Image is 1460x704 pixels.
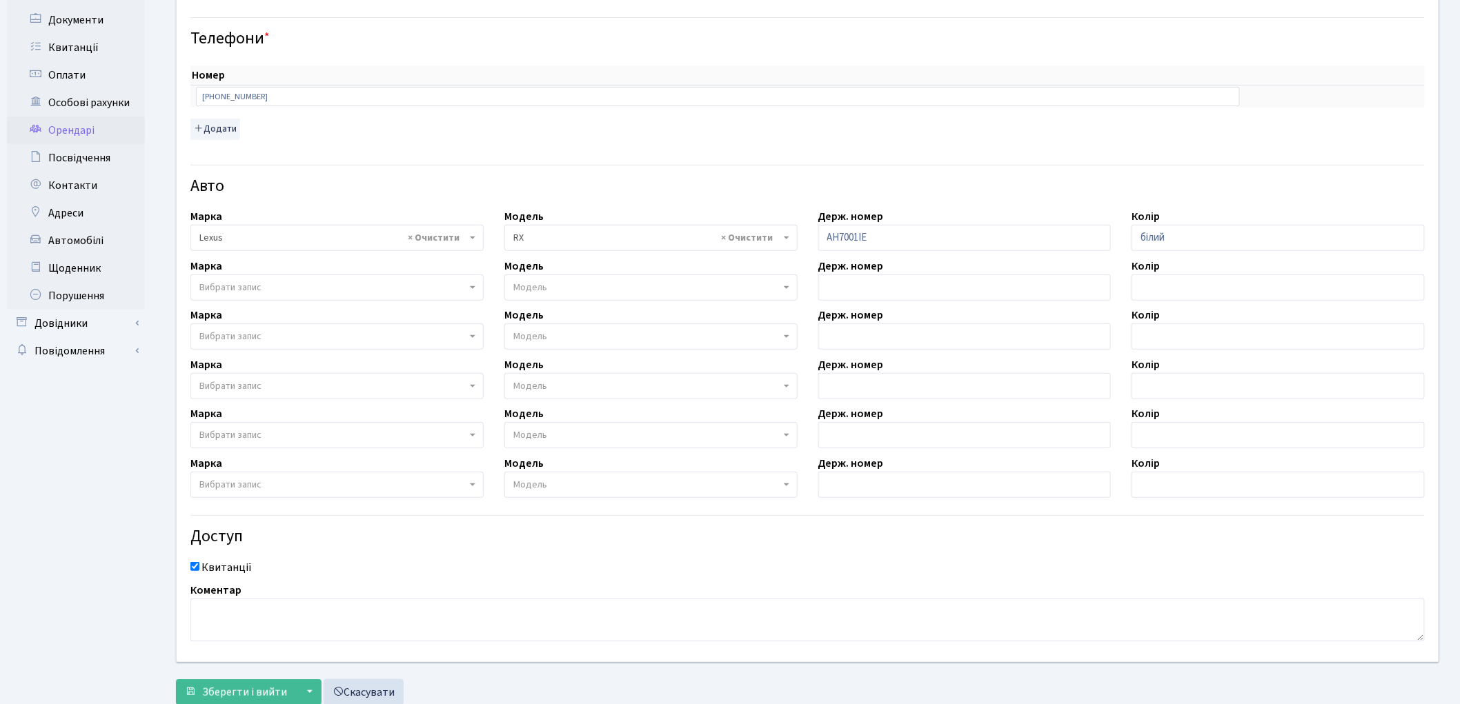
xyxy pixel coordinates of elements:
label: Держ. номер [818,258,884,274]
span: Видалити всі елементи [722,231,773,245]
label: Модель [504,208,544,225]
span: Вибрати запис [199,281,262,294]
label: Колір [1132,356,1160,373]
span: Вибрати запис [199,330,262,343]
label: Модель [504,258,544,274]
a: Посвідчення [7,144,145,172]
label: Модель [504,405,544,422]
a: Повідомлення [7,337,145,365]
label: Колір [1132,455,1160,472]
span: Модель [513,428,547,442]
span: Модель [513,379,547,393]
label: Марка [190,405,222,422]
a: Контакти [7,172,145,199]
span: Зберегти і вийти [202,685,287,700]
label: Держ. номер [818,405,884,422]
label: Марка [190,208,222,225]
label: Колір [1132,405,1160,422]
a: Квитанції [7,34,145,61]
label: Колір [1132,208,1160,225]
a: Довідники [7,310,145,337]
a: Автомобілі [7,227,145,254]
label: Держ. номер [818,208,884,225]
label: Держ. номер [818,356,884,373]
label: Квитанції [201,559,252,576]
label: Модель [504,307,544,323]
h4: Телефони [190,29,1425,49]
a: Щоденник [7,254,145,282]
a: Адреси [7,199,145,227]
span: Модель [513,281,547,294]
span: Вибрати запис [199,379,262,393]
span: Видалити всі елементи [408,231,460,245]
span: Модель [513,330,547,343]
button: Додати [190,119,240,140]
label: Колір [1132,307,1160,323]
span: RX [504,225,798,251]
h4: Авто [190,177,1425,197]
span: Модель [513,478,547,492]
label: Марка [190,455,222,472]
label: Марка [190,258,222,274]
a: Документи [7,6,145,34]
label: Марка [190,307,222,323]
label: Держ. номер [818,455,884,472]
label: Колір [1132,258,1160,274]
label: Держ. номер [818,307,884,323]
th: Номер [190,66,1245,86]
span: Вибрати запис [199,478,262,492]
a: Особові рахунки [7,89,145,117]
label: Коментар [190,582,241,599]
label: Модель [504,356,544,373]
label: Марка [190,356,222,373]
a: Порушення [7,282,145,310]
h4: Доступ [190,527,1425,547]
a: Оплати [7,61,145,89]
a: Орендарі [7,117,145,144]
span: Lexus [199,231,466,245]
span: RX [513,231,780,245]
span: Вибрати запис [199,428,262,442]
span: Lexus [190,225,484,251]
label: Модель [504,455,544,472]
